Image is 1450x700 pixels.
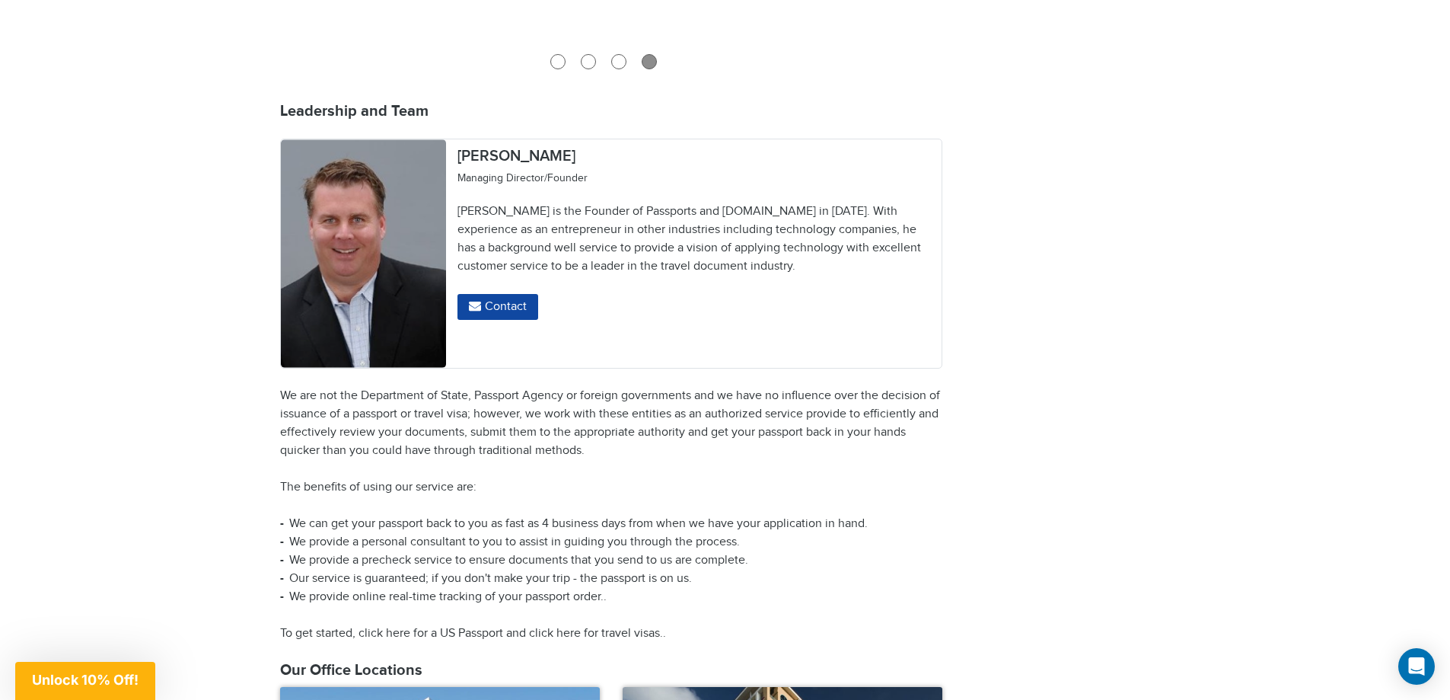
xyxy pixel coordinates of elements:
span: Unlock 10% Off! [32,672,139,688]
img: Philip Diack [281,139,446,368]
strong: Leadership and Team [280,102,429,120]
a: Contact [457,299,538,314]
strong: Our Office Locations [280,661,422,679]
p: [PERSON_NAME] is the Founder of Passports and [DOMAIN_NAME] in [DATE]. With experience as an entr... [457,203,930,276]
p: We are not the Department of State, Passport Agency or foreign governments and we have no influen... [280,387,942,497]
li: We provide a precheck service to ensure documents that you send to us are complete. [280,551,942,570]
li: We can get your passport back to you as fast as 4 business days from when we have your applicatio... [280,515,942,533]
li: We provide online real-time tracking of your passport order.. [280,588,942,606]
p: To get started, click here for a US Passport and click here for travel visas.. [280,625,942,643]
div: Unlock 10% Off! [15,662,155,700]
h5: Managing Director/Founder [457,173,930,184]
div: Open Intercom Messenger [1398,648,1435,685]
li: Our service is guaranteed; if you don't make your trip - the passport is on us. [280,570,942,588]
h2: [PERSON_NAME] [457,147,930,165]
li: We provide a personal consultant to you to assist in guiding you through the process. [280,533,942,551]
button: Contact [457,294,538,320]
